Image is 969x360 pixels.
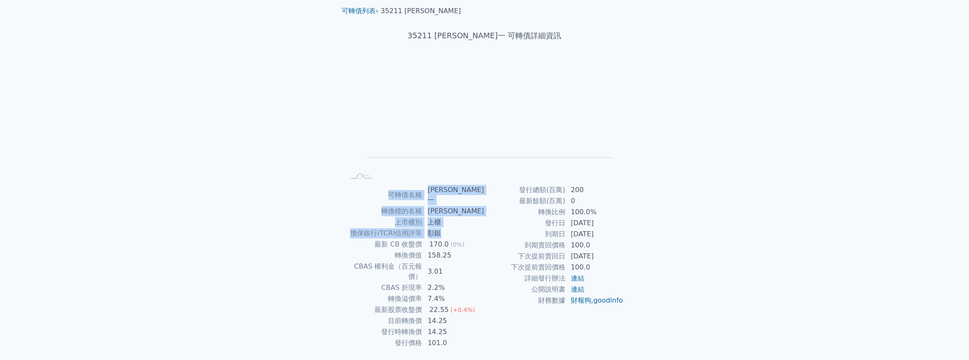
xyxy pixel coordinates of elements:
[485,229,566,240] td: 到期日
[345,228,423,239] td: 擔保銀行/TCRI信用評等
[566,262,624,273] td: 100.0
[342,6,379,16] li: ›
[450,306,475,313] span: (+0.4%)
[423,228,485,239] td: 彰銀
[423,184,485,206] td: [PERSON_NAME]一
[423,206,485,217] td: [PERSON_NAME]
[423,315,485,326] td: 14.25
[381,6,461,16] li: 35211 [PERSON_NAME]
[485,251,566,262] td: 下次提前賣回日
[345,304,423,315] td: 最新股票收盤價
[485,184,566,196] td: 發行總額(百萬)
[485,196,566,207] td: 最新餘額(百萬)
[571,274,584,282] a: 連結
[485,218,566,229] td: 發行日
[485,207,566,218] td: 轉換比例
[927,319,969,360] iframe: Chat Widget
[571,296,591,304] a: 財報狗
[345,326,423,337] td: 發行時轉換價
[345,217,423,228] td: 上市櫃別
[566,295,624,306] td: ,
[593,296,623,304] a: goodinfo
[485,262,566,273] td: 下次提前賣回價格
[566,251,624,262] td: [DATE]
[485,284,566,295] td: 公開說明書
[335,30,634,42] h1: 35211 [PERSON_NAME]一 可轉債詳細資訊
[359,68,614,170] g: Chart
[345,261,423,282] td: CBAS 權利金（百元報價）
[428,305,451,315] div: 22.55
[485,273,566,284] td: 詳細發行辦法
[566,184,624,196] td: 200
[423,326,485,337] td: 14.25
[566,207,624,218] td: 100.0%
[342,7,376,15] a: 可轉債列表
[485,295,566,306] td: 財務數據
[345,239,423,250] td: 最新 CB 收盤價
[345,293,423,304] td: 轉換溢價率
[450,241,464,248] span: (0%)
[571,285,584,293] a: 連結
[566,196,624,207] td: 0
[423,217,485,228] td: 上櫃
[345,337,423,349] td: 發行價格
[423,293,485,304] td: 7.4%
[345,184,423,206] td: 可轉債名稱
[423,337,485,349] td: 101.0
[927,319,969,360] div: 聊天小工具
[423,282,485,293] td: 2.2%
[485,240,566,251] td: 到期賣回價格
[345,315,423,326] td: 目前轉換價
[566,218,624,229] td: [DATE]
[345,282,423,293] td: CBAS 折現率
[428,239,451,249] div: 170.0
[423,250,485,261] td: 158.25
[345,250,423,261] td: 轉換價值
[566,229,624,240] td: [DATE]
[345,206,423,217] td: 轉換標的名稱
[566,240,624,251] td: 100.0
[423,261,485,282] td: 3.01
